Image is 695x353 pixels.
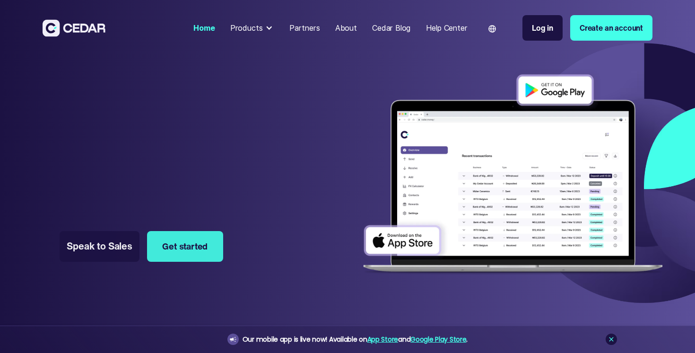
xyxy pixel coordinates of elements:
div: Home [193,22,215,34]
div: Log in [532,22,553,34]
a: Google Play Store [410,335,466,344]
div: About [335,22,357,34]
div: Our mobile app is live now! Available on and . [243,334,468,345]
div: Partners [289,22,320,34]
div: Products [230,22,263,34]
a: About [331,17,361,38]
img: Dashboard of transactions [356,69,670,282]
a: Home [190,17,218,38]
a: Get started [147,231,223,262]
div: Cedar Blog [372,22,410,34]
img: announcement [229,336,237,343]
a: Cedar Blog [368,17,414,38]
div: Products [226,18,278,37]
a: Create an account [570,15,652,41]
a: App Store [367,335,398,344]
a: Speak to Sales [60,231,139,262]
img: world icon [488,25,496,33]
div: Help Center [426,22,468,34]
a: Help Center [422,17,471,38]
a: Partners [286,17,324,38]
a: Log in [522,15,563,41]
